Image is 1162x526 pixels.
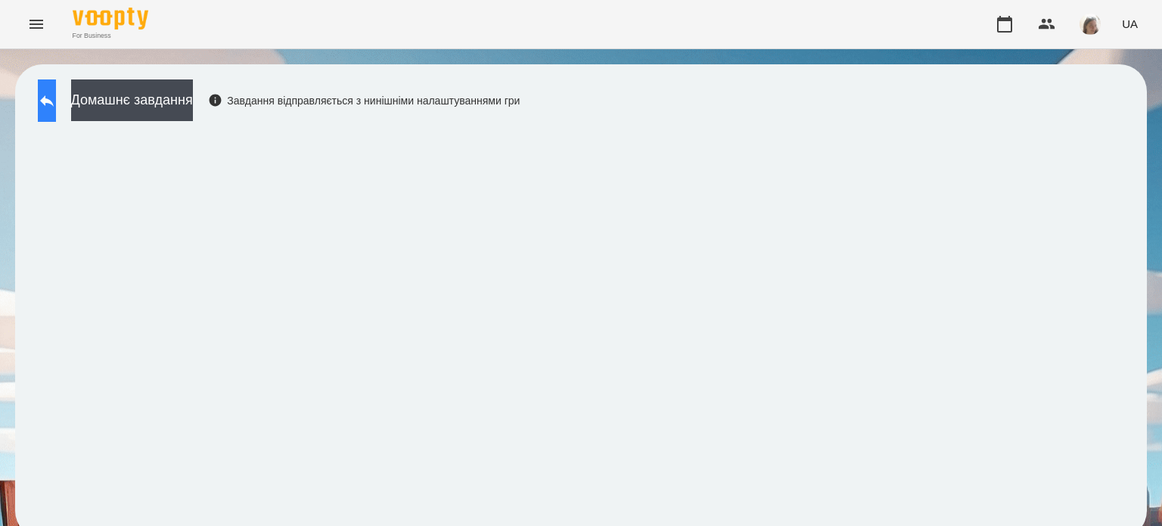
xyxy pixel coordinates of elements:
button: Menu [18,6,54,42]
div: Завдання відправляється з нинішніми налаштуваннями гри [208,93,520,108]
img: Voopty Logo [73,8,148,30]
span: UA [1122,16,1138,32]
img: 4795d6aa07af88b41cce17a01eea78aa.jpg [1080,14,1101,35]
button: UA [1116,10,1144,38]
span: For Business [73,31,148,41]
button: Домашнє завдання [71,79,193,121]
